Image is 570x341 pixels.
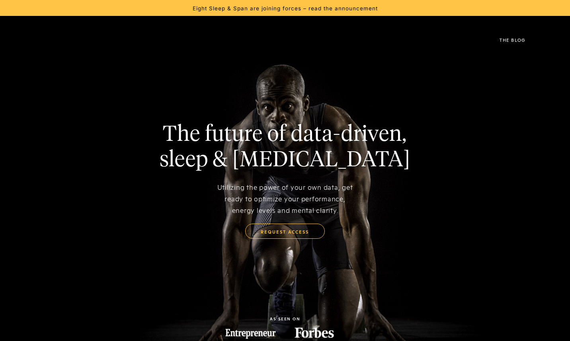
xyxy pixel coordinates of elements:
div: Utilizing the power of your own data, get ready to optimize your performance, energy levels and m... [215,181,355,216]
h1: The future of data-driven, sleep & [MEDICAL_DATA] [160,122,410,173]
a: request access [245,224,325,239]
a: The Blog [488,24,537,56]
div: as seen on [270,317,300,321]
div: The Blog [500,38,525,42]
a: Eight Sleep & Span are joining forces – read the announcement [193,4,378,12]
